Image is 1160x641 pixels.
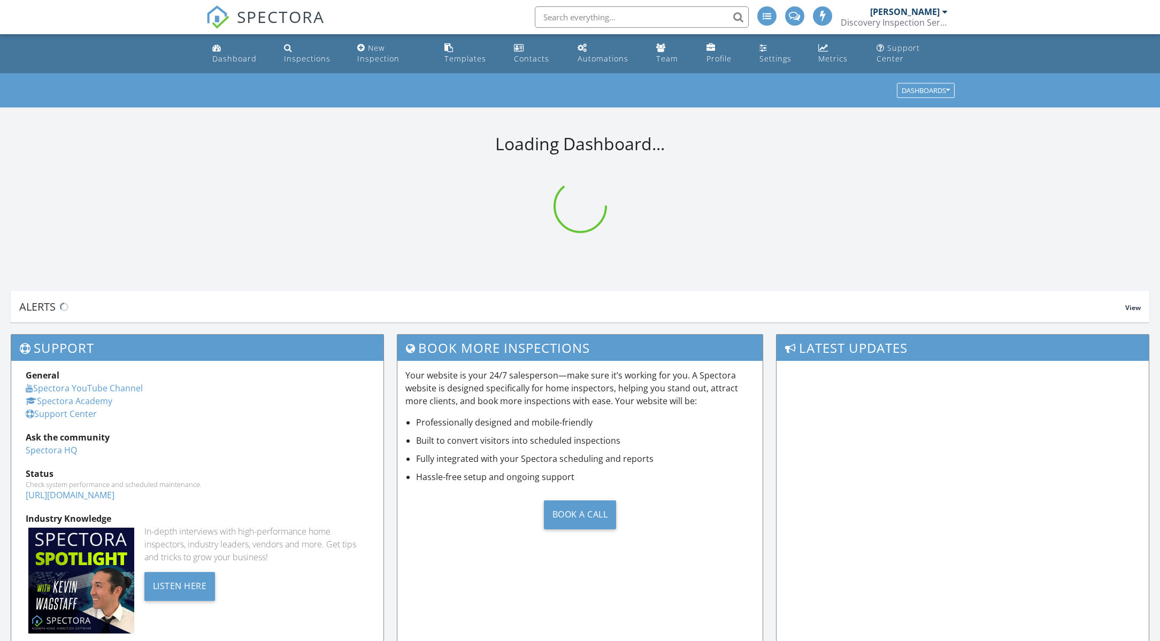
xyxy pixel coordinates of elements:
a: Settings [755,38,805,69]
div: Status [26,467,369,480]
li: Fully integrated with your Spectora scheduling and reports [416,452,755,465]
a: SPECTORA [206,14,325,37]
div: Metrics [818,53,848,64]
a: Contacts [510,38,565,69]
a: Company Profile [702,38,747,69]
div: Inspections [284,53,331,64]
div: New Inspection [357,43,400,64]
div: Ask the community [26,431,369,444]
a: Spectora YouTube Channel [26,382,143,394]
div: Dashboards [902,87,950,95]
div: Support Center [877,43,920,64]
div: Book a Call [544,500,617,529]
div: Alerts [19,299,1125,314]
input: Search everything... [535,6,749,28]
li: Built to convert visitors into scheduled inspections [416,434,755,447]
h3: Book More Inspections [397,335,763,361]
img: Spectoraspolightmain [28,528,134,634]
button: Dashboards [897,83,955,98]
span: View [1125,303,1141,312]
div: Check system performance and scheduled maintenance. [26,480,369,489]
a: Listen Here [144,580,216,591]
a: Team [652,38,694,69]
div: Automations [578,53,628,64]
a: [URL][DOMAIN_NAME] [26,489,114,501]
a: Spectora Academy [26,395,112,407]
a: Spectora HQ [26,444,77,456]
a: Automations (Advanced) [573,38,643,69]
a: Templates [440,38,501,69]
div: Contacts [514,53,549,64]
a: Inspections [280,38,344,69]
a: Dashboard [208,38,271,69]
img: The Best Home Inspection Software - Spectora [206,5,229,29]
h3: Latest Updates [777,335,1149,361]
div: In-depth interviews with high-performance home inspectors, industry leaders, vendors and more. Ge... [144,525,369,563]
a: New Inspection [353,38,432,69]
li: Professionally designed and mobile-friendly [416,416,755,429]
li: Hassle-free setup and ongoing support [416,470,755,483]
p: Your website is your 24/7 salesperson—make sure it’s working for you. A Spectora website is desig... [405,369,755,407]
div: Templates [444,53,486,64]
strong: General [26,369,59,381]
a: Book a Call [405,492,755,537]
div: [PERSON_NAME] [870,6,940,17]
div: Team [656,53,678,64]
div: Dashboard [212,53,257,64]
div: Profile [706,53,732,64]
span: SPECTORA [237,5,325,28]
a: Support Center [26,408,97,420]
div: Listen Here [144,572,216,601]
a: Support Center [872,38,952,69]
div: Settings [759,53,792,64]
div: Discovery Inspection Services [841,17,948,28]
h3: Support [11,335,383,361]
div: Industry Knowledge [26,512,369,525]
a: Metrics [814,38,864,69]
